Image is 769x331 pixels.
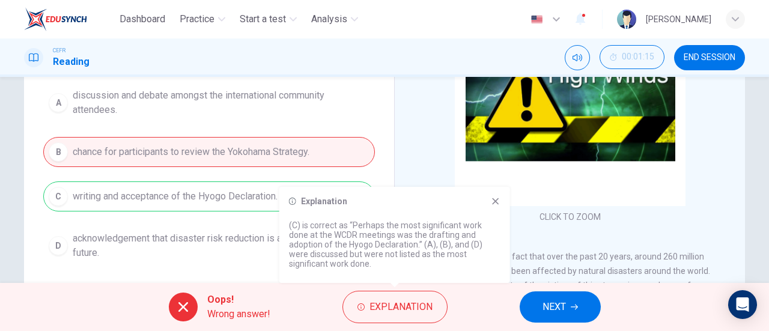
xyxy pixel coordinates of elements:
span: CEFR [53,46,65,55]
span: NEXT [543,299,566,315]
div: Mute [565,45,590,70]
img: Profile picture [617,10,636,29]
div: Open Intercom Messenger [728,290,757,319]
img: EduSynch logo [24,7,87,31]
span: Start a test [240,12,286,26]
h6: Explanation [301,196,347,206]
span: END SESSION [684,53,735,62]
span: 00:01:15 [622,52,654,62]
span: Wrong answer! [207,307,270,321]
h1: Reading [53,55,90,69]
span: Oops! [207,293,270,307]
span: Dashboard [120,12,165,26]
div: [PERSON_NAME] [646,12,711,26]
img: en [529,15,544,24]
span: Explanation [369,299,433,315]
span: Practice [180,12,214,26]
span: Analysis [311,12,347,26]
p: (C) is correct as “Perhaps the most significant work done at the WCDR meetings was the drafting a... [289,220,500,269]
div: Hide [600,45,664,70]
